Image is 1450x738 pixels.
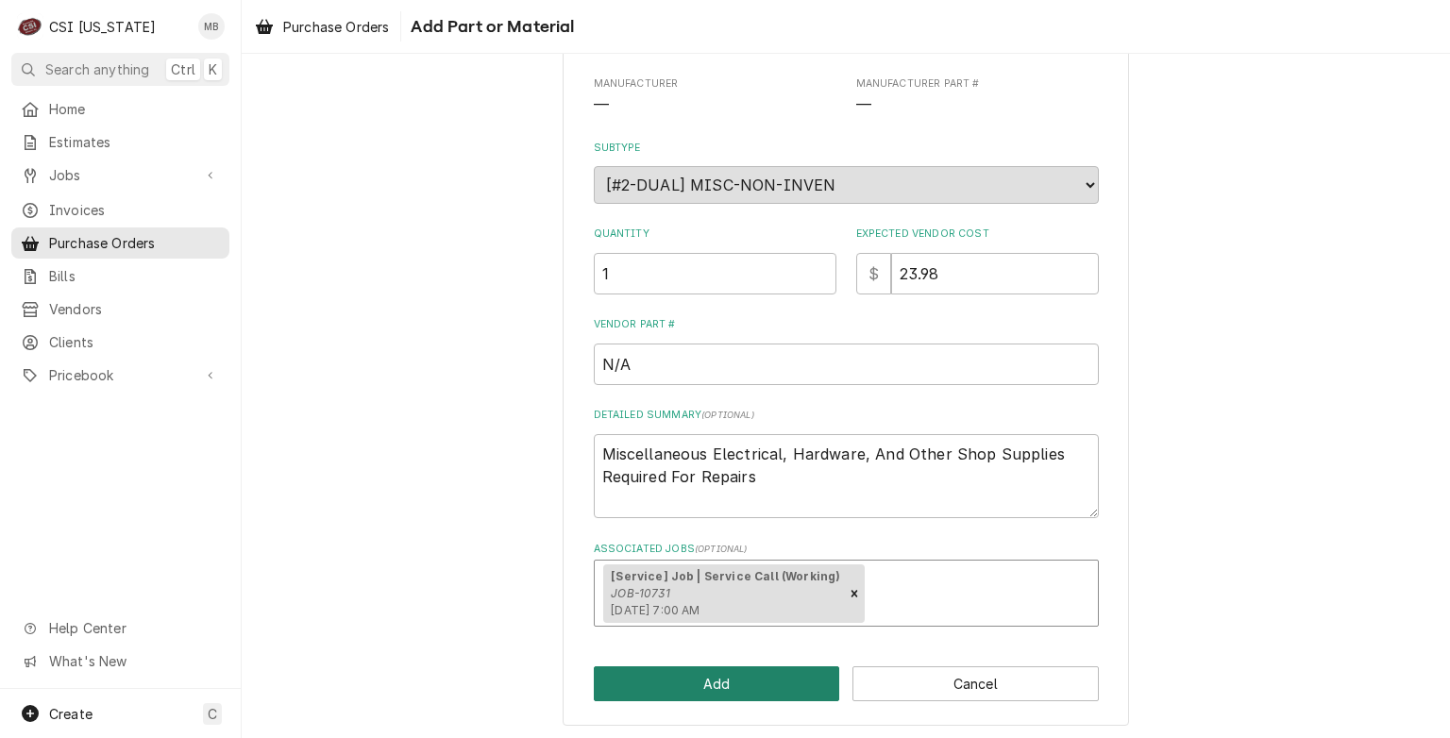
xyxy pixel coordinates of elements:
[594,542,1099,628] div: Associated Jobs
[209,59,217,79] span: K
[49,165,192,185] span: Jobs
[45,59,149,79] span: Search anything
[49,651,218,671] span: What's New
[594,666,1099,701] div: Button Group Row
[856,226,1099,294] div: Expected Vendor Cost
[594,542,1099,557] label: Associated Jobs
[405,14,574,40] span: Add Part or Material
[594,666,1099,701] div: Button Group
[49,200,220,220] span: Invoices
[611,586,669,600] em: JOB-10731
[11,159,229,191] a: Go to Jobs
[49,233,220,253] span: Purchase Orders
[594,94,836,117] span: Manufacturer
[11,612,229,644] a: Go to Help Center
[49,365,192,385] span: Pricebook
[856,253,891,294] div: $
[11,327,229,358] a: Clients
[611,569,840,583] strong: [Service] Job | Service Call (Working)
[695,544,748,554] span: ( optional )
[11,194,229,226] a: Invoices
[594,434,1099,519] textarea: Miscellaneous Electrical, Hardware, And Other Shop Supplies Required For Repairs
[594,408,1099,518] div: Detailed Summary
[856,96,871,114] span: —
[49,99,220,119] span: Home
[11,260,229,292] a: Bills
[611,603,700,617] span: [DATE] 7:00 AM
[49,706,93,722] span: Create
[594,226,836,242] label: Quantity
[594,96,609,114] span: —
[11,360,229,391] a: Go to Pricebook
[856,76,1099,117] div: Manufacturer Part #
[49,132,220,152] span: Estimates
[594,76,836,117] div: Manufacturer
[594,317,1099,384] div: Vendor Part #
[11,93,229,125] a: Home
[701,410,754,420] span: ( optional )
[49,618,218,638] span: Help Center
[11,294,229,325] a: Vendors
[17,13,43,40] div: C
[594,317,1099,332] label: Vendor Part #
[594,666,840,701] button: Add
[856,226,1099,242] label: Expected Vendor Cost
[208,704,217,724] span: C
[247,11,396,42] a: Purchase Orders
[198,13,225,40] div: Matt Brewington's Avatar
[11,126,229,158] a: Estimates
[11,227,229,259] a: Purchase Orders
[594,141,1099,156] label: Subtype
[856,76,1099,92] span: Manufacturer Part #
[171,59,195,79] span: Ctrl
[594,226,836,294] div: Quantity
[11,53,229,86] button: Search anythingCtrlK
[594,76,836,92] span: Manufacturer
[844,564,865,623] div: Remove [object Object]
[856,94,1099,117] span: Manufacturer Part #
[198,13,225,40] div: MB
[852,666,1099,701] button: Cancel
[17,13,43,40] div: CSI Kentucky's Avatar
[49,299,220,319] span: Vendors
[594,408,1099,423] label: Detailed Summary
[283,17,389,37] span: Purchase Orders
[594,141,1099,204] div: Subtype
[49,332,220,352] span: Clients
[11,646,229,677] a: Go to What's New
[49,266,220,286] span: Bills
[49,17,156,37] div: CSI [US_STATE]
